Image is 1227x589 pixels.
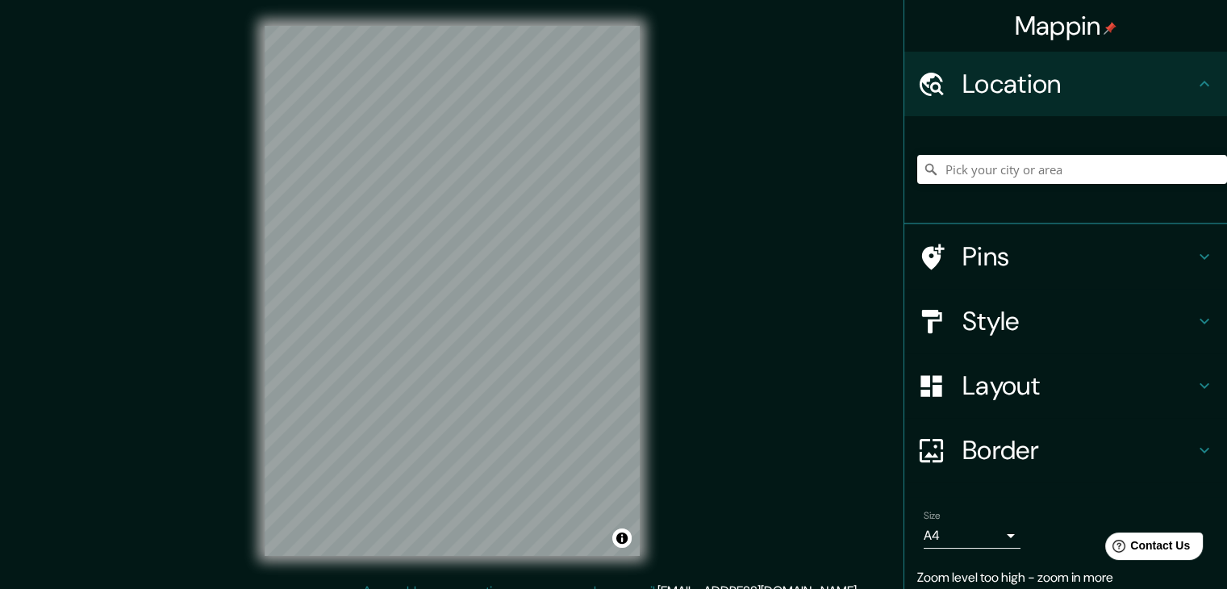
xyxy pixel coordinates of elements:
button: Toggle attribution [612,528,632,548]
div: Layout [904,353,1227,418]
div: Location [904,52,1227,116]
p: Zoom level too high - zoom in more [917,568,1214,587]
div: A4 [924,523,1020,549]
img: pin-icon.png [1104,22,1116,35]
div: Border [904,418,1227,482]
h4: Mappin [1015,10,1117,42]
h4: Layout [962,370,1195,402]
h4: Pins [962,240,1195,273]
h4: Border [962,434,1195,466]
canvas: Map [265,26,640,556]
label: Size [924,509,941,523]
h4: Style [962,305,1195,337]
iframe: Help widget launcher [1083,526,1209,571]
div: Pins [904,224,1227,289]
input: Pick your city or area [917,155,1227,184]
h4: Location [962,68,1195,100]
div: Style [904,289,1227,353]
